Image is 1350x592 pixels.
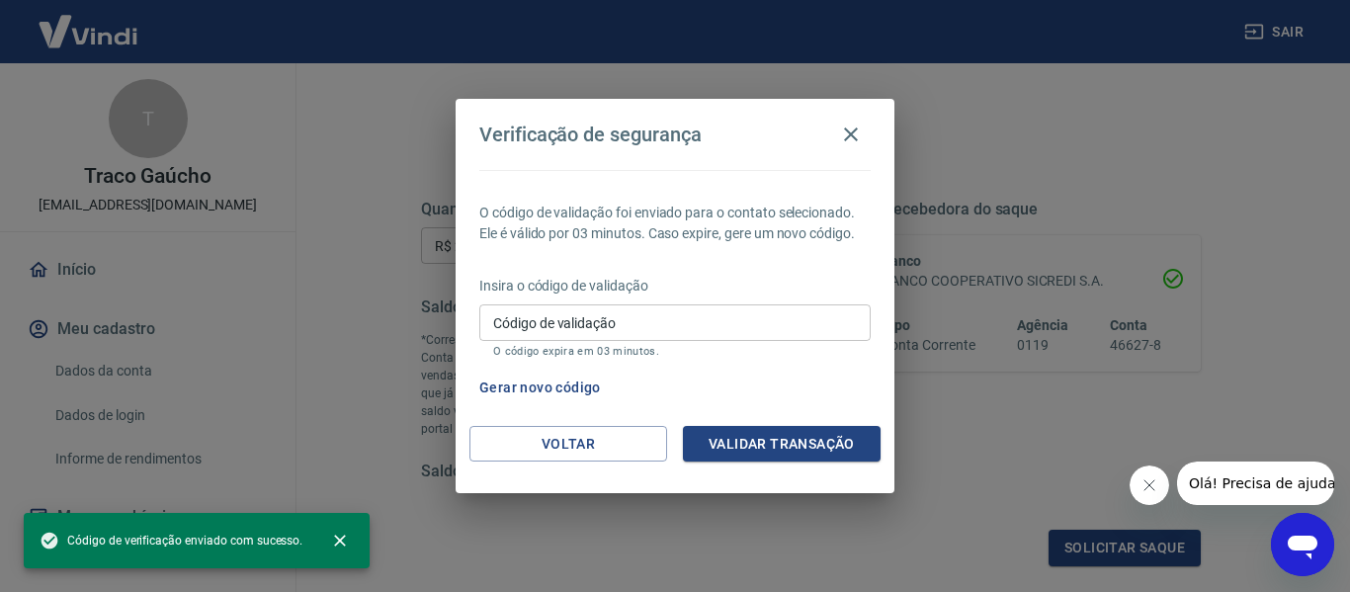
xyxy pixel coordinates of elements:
[40,531,302,550] span: Código de verificação enviado com sucesso.
[479,276,871,296] p: Insira o código de validação
[1130,465,1169,505] iframe: Fechar mensagem
[493,345,857,358] p: O código expira em 03 minutos.
[479,123,702,146] h4: Verificação de segurança
[1271,513,1334,576] iframe: Botão para abrir a janela de mensagens
[479,203,871,244] p: O código de validação foi enviado para o contato selecionado. Ele é válido por 03 minutos. Caso e...
[469,426,667,463] button: Voltar
[471,370,609,406] button: Gerar novo código
[12,14,166,30] span: Olá! Precisa de ajuda?
[683,426,881,463] button: Validar transação
[1177,462,1334,505] iframe: Mensagem da empresa
[318,519,362,562] button: close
